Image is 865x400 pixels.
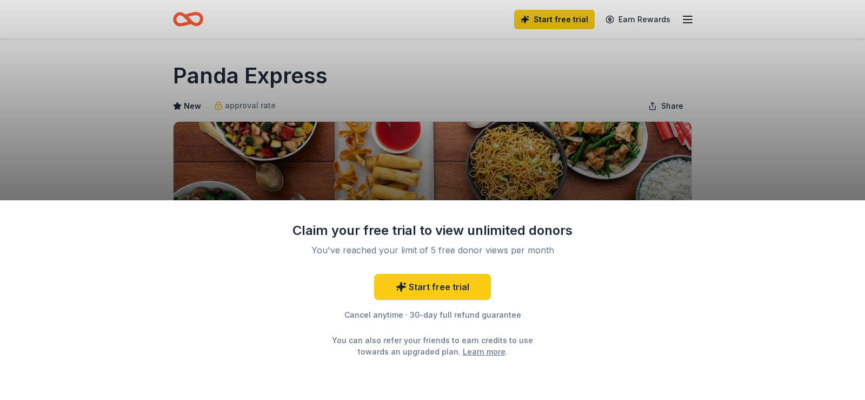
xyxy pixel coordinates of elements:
[322,335,543,357] div: You can also refer your friends to earn credits to use towards an upgraded plan. .
[374,274,491,300] a: Start free trial
[292,309,573,322] div: Cancel anytime · 30-day full refund guarantee
[292,222,573,239] div: Claim your free trial to view unlimited donors
[463,346,505,357] a: Learn more
[305,244,560,257] div: You've reached your limit of 5 free donor views per month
